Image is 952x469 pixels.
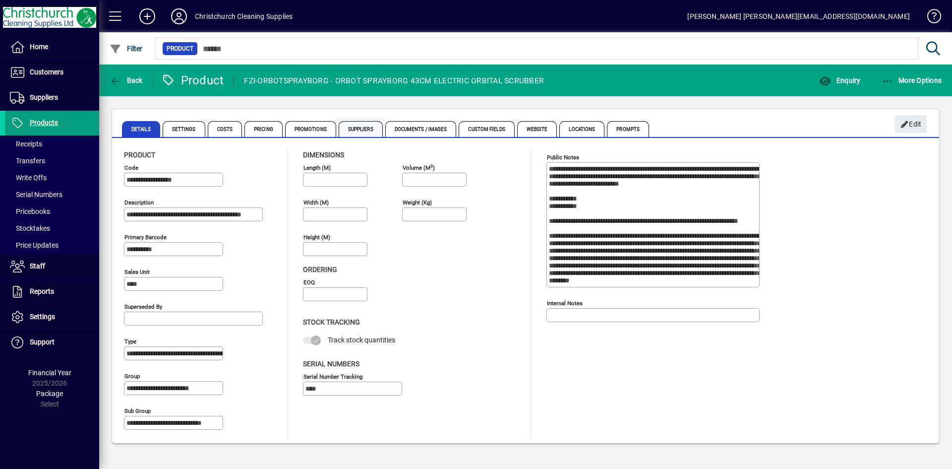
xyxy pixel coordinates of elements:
[303,360,359,368] span: Serial Numbers
[124,151,155,159] span: Product
[559,121,604,137] span: Locations
[10,191,62,199] span: Serial Numbers
[882,76,942,84] span: More Options
[161,72,224,88] div: Product
[5,220,99,237] a: Stocktakes
[547,300,583,307] mat-label: Internal Notes
[403,164,435,171] mat-label: Volume (m )
[5,186,99,203] a: Serial Numbers
[303,279,315,286] mat-label: EOQ
[110,76,143,84] span: Back
[30,287,54,295] span: Reports
[124,303,162,310] mat-label: Superseded by
[131,7,163,25] button: Add
[167,44,193,54] span: Product
[303,234,330,241] mat-label: Height (m)
[5,135,99,152] a: Receipts
[28,369,71,377] span: Financial Year
[124,199,154,206] mat-label: Description
[99,71,154,89] app-page-header-button: Back
[403,199,432,206] mat-label: Weight (Kg)
[208,121,242,137] span: Costs
[30,338,55,346] span: Support
[10,241,59,249] span: Price Updates
[244,73,544,89] div: FZI-ORBOTSPRAYBORG - ORBOT SPRAYBORG 43CM ELECTRIC ORBITAL SCRUBBER
[385,121,457,137] span: Documents / Images
[10,207,50,215] span: Pricebooks
[5,237,99,254] a: Price Updates
[30,93,58,101] span: Suppliers
[303,164,331,171] mat-label: Length (m)
[122,121,160,137] span: Details
[124,407,151,414] mat-label: Sub group
[244,121,283,137] span: Pricing
[303,373,362,380] mat-label: Serial Number tracking
[895,115,927,133] button: Edit
[163,121,205,137] span: Settings
[5,60,99,85] a: Customers
[879,71,945,89] button: More Options
[124,338,136,345] mat-label: Type
[10,224,50,232] span: Stocktakes
[195,8,293,24] div: Christchurch Cleaning Supplies
[687,8,910,24] div: [PERSON_NAME] [PERSON_NAME][EMAIL_ADDRESS][DOMAIN_NAME]
[124,268,150,275] mat-label: Sales unit
[5,169,99,186] a: Write Offs
[36,390,63,398] span: Package
[30,313,55,321] span: Settings
[517,121,557,137] span: Website
[107,71,145,89] button: Back
[107,40,145,58] button: Filter
[124,234,167,241] mat-label: Primary barcode
[328,336,395,344] span: Track stock quantities
[5,85,99,110] a: Suppliers
[547,154,579,161] mat-label: Public Notes
[5,330,99,355] a: Support
[30,43,48,51] span: Home
[5,152,99,169] a: Transfers
[124,373,140,380] mat-label: Group
[5,203,99,220] a: Pricebooks
[30,68,63,76] span: Customers
[5,279,99,304] a: Reports
[920,2,940,34] a: Knowledge Base
[817,71,863,89] button: Enquiry
[30,262,45,270] span: Staff
[10,174,47,182] span: Write Offs
[900,116,922,133] span: Edit
[303,199,329,206] mat-label: Width (m)
[5,254,99,279] a: Staff
[5,305,99,330] a: Settings
[110,45,143,53] span: Filter
[30,119,58,127] span: Products
[339,121,383,137] span: Suppliers
[430,163,433,168] sup: 3
[10,157,45,165] span: Transfers
[819,76,860,84] span: Enquiry
[303,151,344,159] span: Dimensions
[303,318,360,326] span: Stock Tracking
[124,164,138,171] mat-label: Code
[10,140,42,148] span: Receipts
[285,121,336,137] span: Promotions
[163,7,195,25] button: Profile
[5,35,99,60] a: Home
[459,121,514,137] span: Custom Fields
[607,121,649,137] span: Prompts
[303,266,337,273] span: Ordering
